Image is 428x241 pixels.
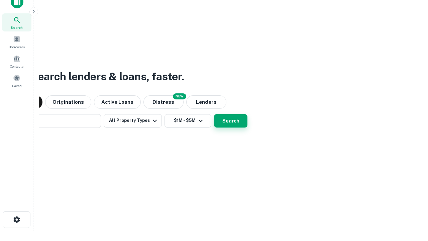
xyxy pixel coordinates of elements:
[2,13,31,31] a: Search
[2,33,31,51] a: Borrowers
[214,114,247,128] button: Search
[12,83,22,88] span: Saved
[30,69,184,85] h3: Search lenders & loans, faster.
[45,95,91,109] button: Originations
[173,93,186,99] div: NEW
[11,25,23,30] span: Search
[395,166,428,198] iframe: Chat Widget
[186,95,226,109] button: Lenders
[2,72,31,90] a: Saved
[2,52,31,70] a: Contacts
[104,114,162,128] button: All Property Types
[143,95,184,109] button: Search distressed loans with lien and other non-mortgage details.
[10,64,23,69] span: Contacts
[94,95,141,109] button: Active Loans
[165,114,211,128] button: $1M - $5M
[9,44,25,50] span: Borrowers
